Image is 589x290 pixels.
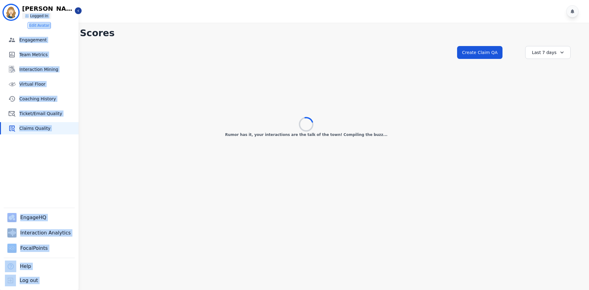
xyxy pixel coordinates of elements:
p: [PERSON_NAME] [22,6,74,12]
span: Claims Quality [19,125,76,131]
img: person [25,14,29,18]
a: Ticket/Email Quality [1,107,79,120]
a: EngageHQ [5,211,50,225]
span: Ticket/Email Quality [19,110,76,117]
a: FocalPoints [5,241,52,255]
a: Claims Quality [1,122,79,134]
a: Virtual Floor [1,78,79,90]
a: Interaction Mining [1,63,79,75]
img: Bordered avatar [4,5,18,20]
span: Virtual Floor [19,81,76,87]
a: Team Metrics [1,48,79,61]
span: Coaching History [19,96,76,102]
button: Log out [4,273,39,288]
span: Engagement [19,37,76,43]
h1: Claim QA Scores [30,28,583,39]
a: Coaching History [1,93,79,105]
button: Edit Avatar [28,22,51,29]
span: EngageHQ [20,214,48,221]
span: Help [20,263,31,270]
span: Team Metrics [19,52,76,58]
button: Help [4,259,32,273]
span: Interaction Analytics [20,229,72,237]
p: Logged In [30,14,48,18]
a: Interaction Analytics [5,226,75,240]
span: Log out [20,277,38,284]
div: Last 7 days [525,46,571,59]
p: Rumor has it, your interactions are the talk of the town! Compiling the buzz... [225,132,387,137]
button: Create Claim QA [457,46,502,59]
span: Interaction Mining [19,66,76,72]
a: Engagement [1,34,79,46]
span: FocalPoints [20,245,49,252]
